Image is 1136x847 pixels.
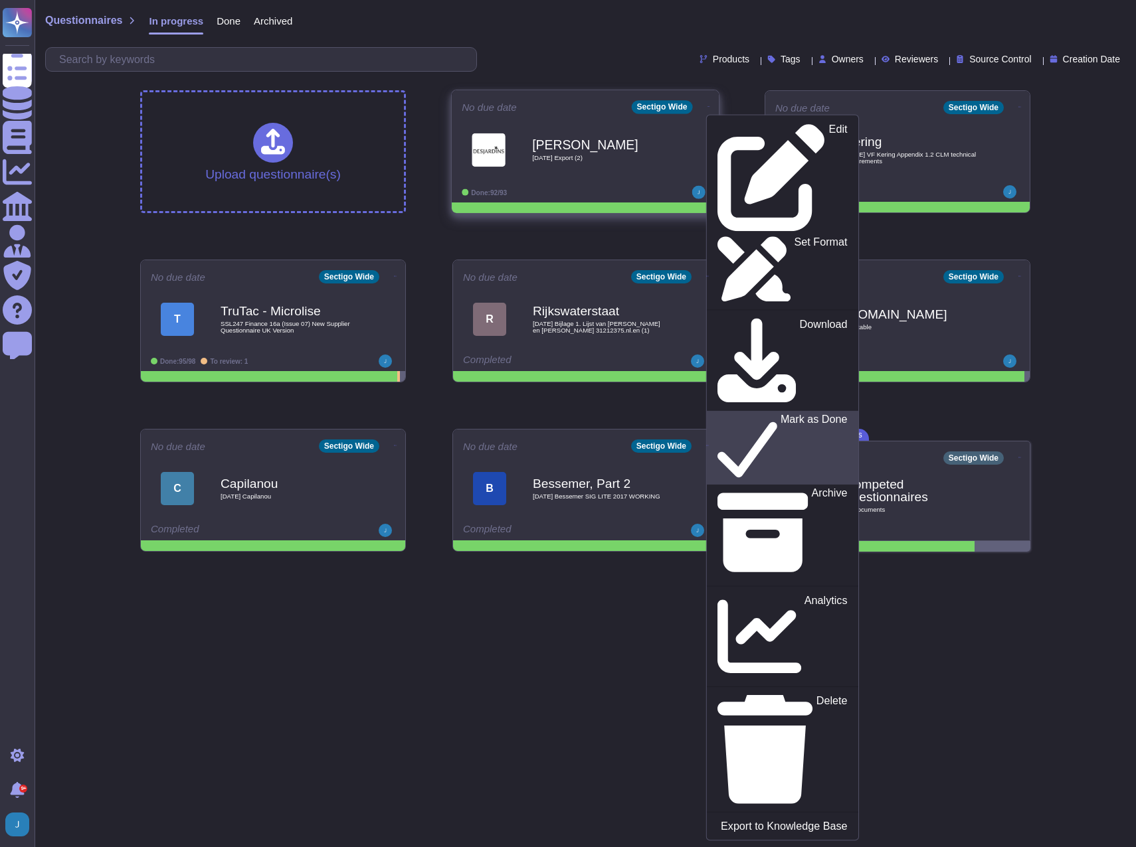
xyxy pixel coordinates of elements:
[463,441,518,451] span: No due date
[149,16,203,26] span: In progress
[943,270,1004,283] div: Sectigo Wide
[160,358,195,365] span: Done: 95/98
[533,493,666,500] span: [DATE] Bessemer SIG LITE 2017 WORKING
[471,189,507,196] span: Done: 92/93
[151,272,205,282] span: No due date
[795,237,848,301] p: Set Format
[1063,54,1120,64] span: Creation Date
[463,272,518,282] span: No due date
[462,102,517,112] span: No due date
[707,485,858,581] a: Archive
[775,103,830,113] span: No due date
[845,506,978,513] span: 46 document s
[151,524,314,537] div: Completed
[845,478,978,503] b: Competed questionnaires
[533,477,666,490] b: Bessemer, Part 2
[707,818,858,834] a: Export to Knowledge Base
[463,524,626,537] div: Completed
[816,696,848,804] p: Delete
[210,358,248,365] span: To review: 1
[319,270,379,283] div: Sectigo Wide
[379,354,392,368] img: user
[161,472,194,505] div: C
[473,472,506,505] div: B
[845,308,978,321] b: [DOMAIN_NAME]
[943,451,1004,465] div: Sectigo Wide
[691,524,704,537] img: user
[943,101,1004,114] div: Sectigo Wide
[533,321,666,333] span: [DATE] Bijlage 1. Lijst van [PERSON_NAME] en [PERSON_NAME] 31212375.nl.en (1)
[254,16,292,26] span: Archived
[829,124,848,232] p: Edit
[845,151,978,164] span: [DATE] VF Kering Appendix 1.2 CLM technical requirements
[845,135,978,148] b: Kering
[969,54,1031,64] span: Source Control
[631,100,692,114] div: Sectigo Wide
[812,488,848,578] p: Archive
[45,15,122,26] span: Questionnaires
[217,16,240,26] span: Done
[532,155,666,161] span: [DATE] Export (2)
[1003,185,1016,198] img: user
[707,316,858,412] a: Download
[805,595,848,678] p: Analytics
[3,810,39,839] button: user
[221,305,353,317] b: TruTac - Microlise
[721,821,847,832] p: Export to Knowledge Base
[713,54,749,64] span: Products
[19,785,27,793] div: 9+
[472,133,506,167] img: Logo
[221,321,353,333] span: SSL247 Finance 16a (Issue 07) New Supplier Questionnaire UK Version
[463,354,626,368] div: Completed
[800,319,848,409] p: Download
[707,234,858,304] a: Set Format
[221,477,353,490] b: Capilanou
[895,54,938,64] span: Reviewers
[533,305,666,317] b: Rijkswaterstaat
[5,812,29,836] img: user
[707,411,858,485] a: Mark as Done
[781,414,848,482] p: Mark as Done
[532,138,666,151] b: [PERSON_NAME]
[319,439,379,453] div: Sectigo Wide
[161,303,194,336] div: T
[379,524,392,537] img: user
[52,48,476,71] input: Search by keywords
[1003,354,1016,368] img: user
[707,121,858,234] a: Edit
[221,493,353,500] span: [DATE] Capilanou
[692,186,706,199] img: user
[707,692,858,807] a: Delete
[631,439,692,453] div: Sectigo Wide
[845,324,978,331] span: Equitable
[781,54,801,64] span: Tags
[832,54,864,64] span: Owners
[707,592,858,681] a: Analytics
[691,354,704,368] img: user
[151,441,205,451] span: No due date
[473,303,506,336] div: R
[631,270,692,283] div: Sectigo Wide
[205,123,341,181] div: Upload questionnaire(s)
